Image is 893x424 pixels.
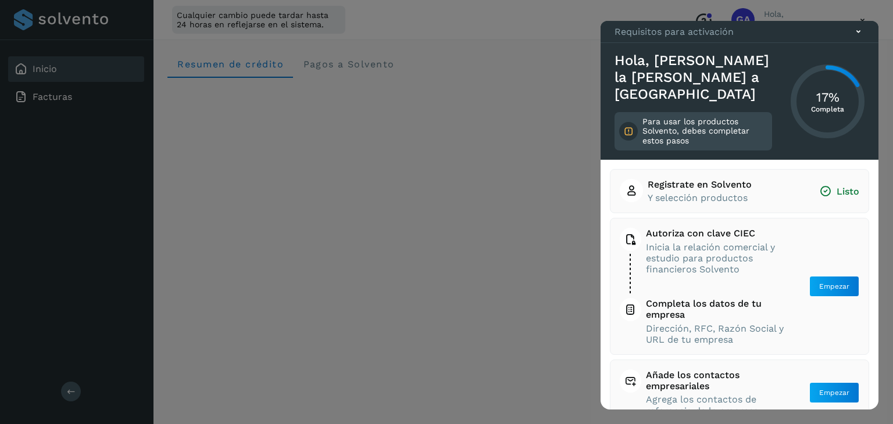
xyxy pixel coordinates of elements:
[648,179,752,190] span: Registrate en Solvento
[615,52,772,102] h3: Hola, [PERSON_NAME] la [PERSON_NAME] a [GEOGRAPHIC_DATA]
[811,105,844,113] p: Completa
[646,298,787,320] span: Completa los datos de tu empresa
[601,21,878,43] div: Requisitos para activación
[819,281,849,292] span: Empezar
[811,89,844,105] h3: 17%
[620,369,859,416] button: Añade los contactos empresarialesAgrega los contactos de referencia de la empresa.Empezar
[620,228,859,345] button: Autoriza con clave CIECInicia la relación comercial y estudio para productos financieros Solvento...
[809,276,859,297] button: Empezar
[809,382,859,403] button: Empezar
[642,117,767,146] p: Para usar los productos Solvento, debes completar estos pasos
[646,394,787,416] span: Agrega los contactos de referencia de la empresa.
[615,26,734,37] p: Requisitos para activación
[819,185,859,197] span: Listo
[620,179,859,203] button: Registrate en SolventoY selección productosListo
[646,323,787,345] span: Dirección, RFC, Razón Social y URL de tu empresa
[819,387,849,398] span: Empezar
[648,192,752,203] span: Y selección productos
[646,369,787,391] span: Añade los contactos empresariales
[646,242,787,275] span: Inicia la relación comercial y estudio para productos financieros Solvento
[646,228,787,239] span: Autoriza con clave CIEC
